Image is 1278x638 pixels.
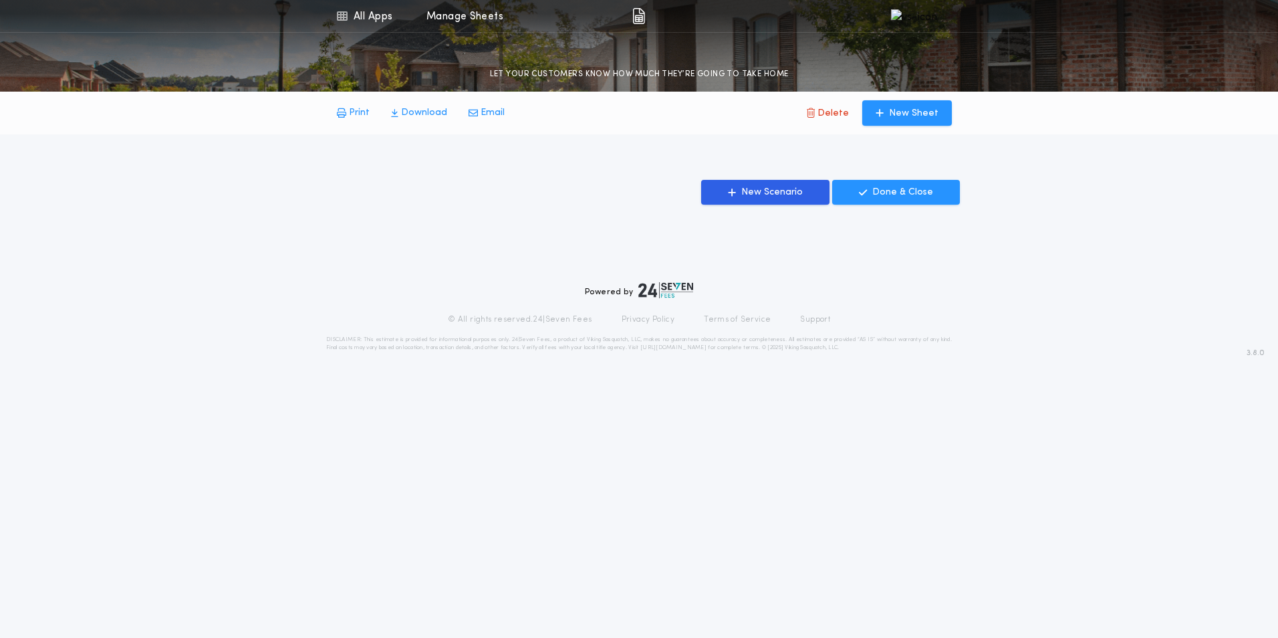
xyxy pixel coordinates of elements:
[704,314,771,325] a: Terms of Service
[872,186,933,199] p: Done & Close
[632,8,645,24] img: img
[326,336,952,352] p: DISCLAIMER: This estimate is provided for informational purposes only. 24|Seven Fees, a product o...
[889,107,938,120] p: New Sheet
[481,106,505,120] p: Email
[585,282,693,298] div: Powered by
[640,345,707,350] a: [URL][DOMAIN_NAME]
[380,101,458,125] button: Download
[832,180,960,205] button: Done & Close
[638,282,693,298] img: logo
[1247,347,1265,359] span: 3.8.0
[349,106,370,120] p: Print
[490,68,789,81] p: LET YOUR CUSTOMERS KNOW HOW MUCH THEY’RE GOING TO TAKE HOME
[448,314,592,325] p: © All rights reserved. 24|Seven Fees
[800,314,830,325] a: Support
[401,106,447,120] p: Download
[817,107,849,120] p: Delete
[741,186,803,199] p: New Scenario
[458,101,515,125] button: Email
[326,101,380,125] button: Print
[796,100,860,126] button: Delete
[622,314,675,325] a: Privacy Policy
[862,100,952,126] button: New Sheet
[701,180,829,205] button: New Scenario
[891,9,937,23] img: vs-icon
